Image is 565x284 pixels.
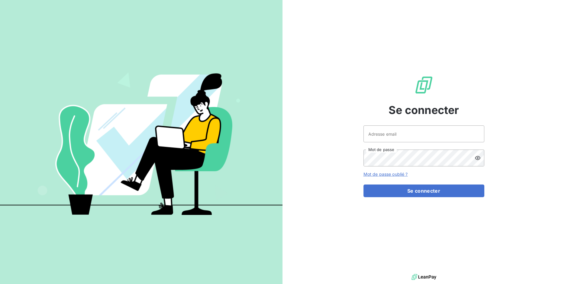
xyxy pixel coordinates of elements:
[412,273,436,282] img: logo
[363,125,484,142] input: placeholder
[414,75,434,95] img: Logo LeanPay
[389,102,459,118] span: Se connecter
[363,172,408,177] a: Mot de passe oublié ?
[363,185,484,197] button: Se connecter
